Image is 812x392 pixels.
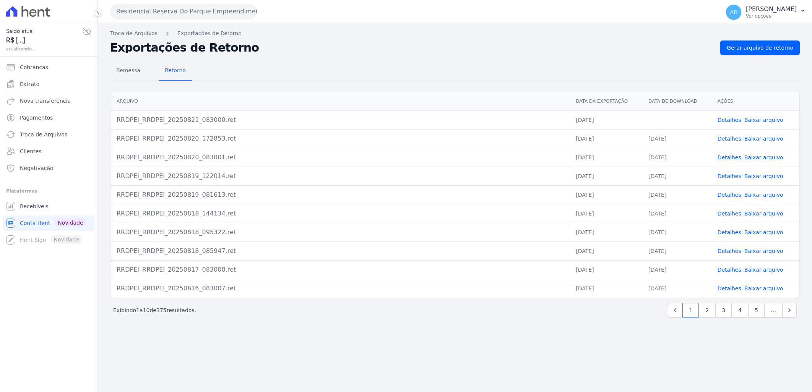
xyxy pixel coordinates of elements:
h2: Exportações de Retorno [110,42,714,53]
div: RRDPEI_RRDPEI_20250820_083001.ret [117,153,564,162]
div: RRDPEI_RRDPEI_20250819_081613.ret [117,190,564,199]
a: Baixar arquivo [744,285,783,292]
td: [DATE] [570,167,642,185]
a: 5 [748,303,765,317]
span: AR [730,10,737,15]
a: Detalhes [718,173,741,179]
span: Retorno [160,63,190,78]
td: [DATE] [642,185,711,204]
p: [PERSON_NAME] [746,5,797,13]
span: 10 [143,307,150,313]
a: Recebíveis [3,199,94,214]
a: 3 [715,303,732,317]
td: [DATE] [642,223,711,241]
a: Troca de Arquivos [3,127,94,142]
a: Baixar arquivo [744,136,783,142]
span: … [764,303,783,317]
a: Previous [668,303,682,317]
div: RRDPEI_RRDPEI_20250820_172853.ret [117,134,564,143]
span: Cobranças [20,63,48,71]
th: Arquivo [110,92,570,111]
a: Pagamentos [3,110,94,125]
a: Baixar arquivo [744,267,783,273]
a: 4 [732,303,748,317]
span: Novidade [55,219,86,227]
span: Conta Hent [20,219,50,227]
td: [DATE] [570,148,642,167]
td: [DATE] [642,260,711,279]
span: Saldo atual [6,27,82,35]
p: Ver opções [746,13,797,19]
div: RRDPEI_RRDPEI_20250817_083000.ret [117,265,564,274]
p: Exibindo a de resultados. [113,306,196,314]
nav: Breadcrumb [110,29,800,37]
a: Detalhes [718,136,741,142]
a: Negativação [3,160,94,176]
th: Data da Exportação [570,92,642,111]
a: Detalhes [718,117,741,123]
div: RRDPEI_RRDPEI_20250818_144134.ret [117,209,564,218]
td: [DATE] [570,110,642,129]
a: Baixar arquivo [744,248,783,254]
span: Pagamentos [20,114,53,121]
nav: Sidebar [6,60,91,248]
a: Exportações de Retorno [177,29,242,37]
a: Next [782,303,797,317]
td: [DATE] [642,241,711,260]
div: RRDPEI_RRDPEI_20250818_095322.ret [117,228,564,237]
a: Detalhes [718,154,741,160]
a: Cobranças [3,60,94,75]
span: 1 [136,307,140,313]
a: Detalhes [718,211,741,217]
button: AR [PERSON_NAME] Ver opções [720,2,812,23]
td: [DATE] [570,260,642,279]
a: Retorno [159,61,192,81]
td: [DATE] [642,279,711,298]
span: Nova transferência [20,97,71,105]
a: Baixar arquivo [744,173,783,179]
a: Clientes [3,144,94,159]
td: [DATE] [642,129,711,148]
a: Conta Hent Novidade [3,215,94,231]
a: Baixar arquivo [744,211,783,217]
a: Detalhes [718,267,741,273]
td: [DATE] [642,148,711,167]
span: Troca de Arquivos [20,131,67,138]
a: Detalhes [718,285,741,292]
td: [DATE] [570,204,642,223]
div: RRDPEI_RRDPEI_20250819_122014.ret [117,172,564,181]
a: Detalhes [718,229,741,235]
a: Baixar arquivo [744,192,783,198]
span: 375 [156,307,167,313]
span: Extrato [20,80,39,88]
a: Detalhes [718,248,741,254]
td: [DATE] [570,223,642,241]
a: Nova transferência [3,93,94,109]
span: Remessa [112,63,145,78]
div: Plataformas [6,186,91,196]
a: Baixar arquivo [744,229,783,235]
td: [DATE] [570,279,642,298]
a: Remessa [110,61,146,81]
div: RRDPEI_RRDPEI_20250816_083007.ret [117,284,564,293]
a: Troca de Arquivos [110,29,158,37]
span: Clientes [20,147,41,155]
th: Ações [711,92,799,111]
a: Extrato [3,76,94,92]
td: [DATE] [570,241,642,260]
span: Negativação [20,164,54,172]
span: Recebíveis [20,202,49,210]
a: Gerar arquivo de retorno [720,40,800,55]
a: Baixar arquivo [744,117,783,123]
div: RRDPEI_RRDPEI_20250821_083000.ret [117,115,564,125]
td: [DATE] [642,204,711,223]
div: RRDPEI_RRDPEI_20250818_085947.ret [117,246,564,256]
a: 2 [699,303,715,317]
span: R$ [...] [6,35,82,45]
th: Data de Download [642,92,711,111]
td: [DATE] [642,167,711,185]
span: atualizando... [6,45,82,52]
span: Gerar arquivo de retorno [727,44,793,52]
td: [DATE] [570,185,642,204]
a: Baixar arquivo [744,154,783,160]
